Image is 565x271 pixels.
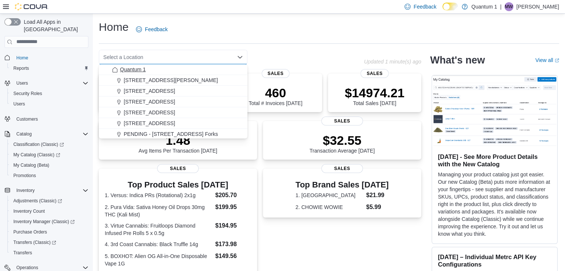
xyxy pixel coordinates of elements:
a: Promotions [10,171,39,180]
button: Reports [7,63,91,74]
a: Reports [10,64,32,73]
button: My Catalog (Beta) [7,160,91,170]
span: Users [16,80,28,86]
span: Classification (Classic) [10,140,88,149]
span: Feedback [413,3,436,10]
a: My Catalog (Classic) [7,150,91,160]
button: Inventory Count [7,206,91,216]
button: [STREET_ADDRESS] [99,86,247,97]
dd: $149.56 [215,252,251,261]
dt: 4. 3rd Coast Cannabis: Black Truffle 14g [105,241,212,248]
h3: [DATE] - See More Product Details with the New Catalog [438,153,551,168]
a: Inventory Manager (Classic) [7,216,91,227]
h3: [DATE] – Individual Metrc API Key Configurations [438,253,551,268]
button: Close list of options [237,54,243,60]
span: Reports [10,64,88,73]
span: Promotions [13,173,36,179]
button: Home [1,52,91,63]
span: Sales [321,117,363,125]
h3: Top Brand Sales [DATE] [296,180,389,189]
span: My Catalog (Beta) [10,161,88,170]
a: Classification (Classic) [7,139,91,150]
p: Quantum 1 [471,2,497,11]
span: Inventory Manager (Classic) [10,217,88,226]
span: Security Roles [13,91,42,97]
div: Transaction Average [DATE] [309,133,375,154]
span: Operations [16,265,38,271]
span: Load All Apps in [GEOGRAPHIC_DATA] [21,18,88,33]
h2: What's new [430,54,485,66]
a: Feedback [133,22,171,37]
span: Inventory Count [13,208,45,214]
a: Classification (Classic) [10,140,67,149]
button: [STREET_ADDRESS] [99,97,247,107]
span: Dark Mode [442,10,443,11]
button: Quantum 1 [99,64,247,75]
a: Security Roles [10,89,45,98]
span: Adjustments (Classic) [10,196,88,205]
span: [STREET_ADDRESS] [124,109,175,116]
span: Home [13,53,88,62]
dt: 3. Virtue Cannabis: Fruitloops Diamond Infused Pre Rolls 5 x 0.5g [105,222,212,237]
button: Users [7,99,91,109]
a: Inventory Manager (Classic) [10,217,78,226]
span: Classification (Classic) [13,141,64,147]
span: Users [10,99,88,108]
div: Total # Invoices [DATE] [249,85,302,106]
div: Michael Wuest [504,2,513,11]
div: Total Sales [DATE] [345,85,405,106]
span: Transfers (Classic) [10,238,88,247]
span: Inventory Manager (Classic) [13,219,75,225]
button: [STREET_ADDRESS] [99,118,247,129]
dt: 5. BOXHOT: Alien OG All-in-One Disposable Vape 1G [105,252,212,267]
h3: Top Product Sales [DATE] [105,180,251,189]
dd: $205.70 [215,191,251,200]
span: Inventory Count [10,207,88,216]
dt: 1. Versus: Indica PRs (Rotational) 2x1g [105,192,212,199]
a: Inventory Count [10,207,48,216]
span: Sales [321,164,363,173]
span: Security Roles [10,89,88,98]
p: Updated 1 minute(s) ago [364,59,421,65]
span: Feedback [145,26,168,33]
button: Users [13,79,31,88]
dt: 2. CHOWIE WOWIE [296,203,363,211]
span: Inventory [13,186,88,195]
div: Avg Items Per Transaction [DATE] [139,133,217,154]
p: Managing your product catalog just got easier. Our new Catalog (Beta) puts more information at yo... [438,171,551,238]
span: Purchase Orders [13,229,47,235]
button: Catalog [13,130,35,138]
button: PENDING - [STREET_ADDRESS] Forks [99,129,247,140]
span: [STREET_ADDRESS] [124,120,175,127]
button: Security Roles [7,88,91,99]
p: 460 [249,85,302,100]
a: Purchase Orders [10,228,50,236]
a: Adjustments (Classic) [7,196,91,206]
button: Inventory [1,185,91,196]
button: Transfers [7,248,91,258]
span: Quantum 1 [120,66,146,73]
span: Users [13,101,25,107]
span: Reports [13,65,29,71]
span: PENDING - [STREET_ADDRESS] Forks [124,130,218,138]
span: Sales [157,164,199,173]
span: Sales [361,69,389,78]
dd: $21.99 [366,191,389,200]
span: Transfers (Classic) [13,239,56,245]
dt: 2. Pura Vida: Sativa Honey Oil Drops 30mg THC (Kali Mist) [105,203,212,218]
span: Purchase Orders [10,228,88,236]
a: Users [10,99,28,108]
span: Catalog [16,131,32,137]
span: Transfers [10,248,88,257]
button: Customers [1,114,91,124]
a: Home [13,53,31,62]
div: Choose from the following options [99,64,247,140]
a: My Catalog (Beta) [10,161,52,170]
dt: 1. [GEOGRAPHIC_DATA] [296,192,363,199]
a: Transfers (Classic) [7,237,91,248]
p: | [500,2,501,11]
svg: External link [555,58,559,63]
a: Customers [13,115,41,124]
p: 1.48 [139,133,217,148]
span: Customers [13,114,88,124]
